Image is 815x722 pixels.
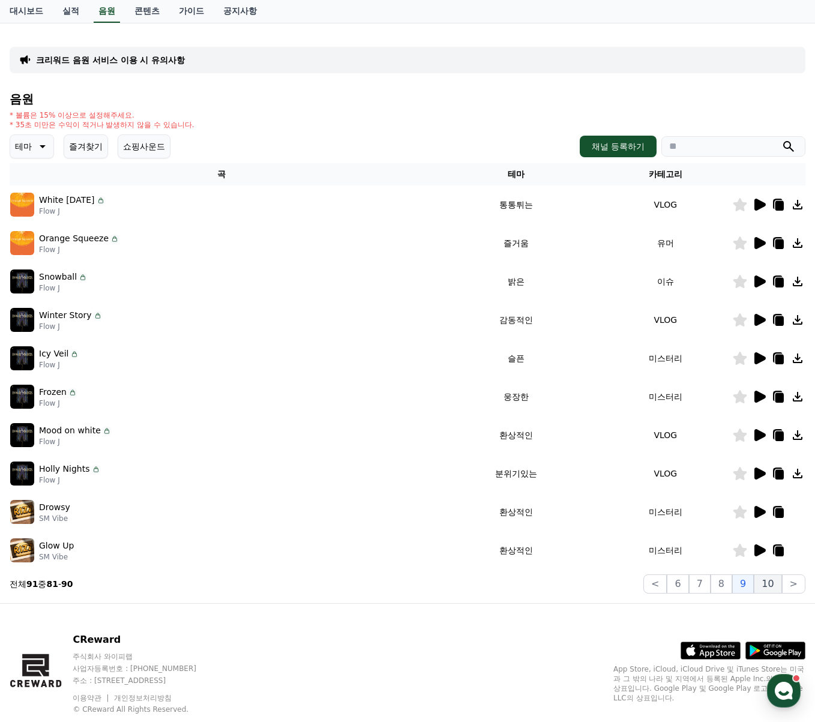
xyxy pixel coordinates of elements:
span: 대화 [110,399,124,409]
img: music [10,500,34,524]
img: music [10,193,34,217]
p: © CReward All Rights Reserved. [73,705,219,714]
p: Flow J [39,360,79,370]
p: SM Vibe [39,514,70,523]
td: 슬픈 [433,339,599,378]
p: White [DATE] [39,194,95,206]
p: Winter Story [39,309,92,322]
img: music [10,231,34,255]
a: 홈 [4,381,79,411]
p: * 볼륨은 15% 이상으로 설정해주세요. [10,110,194,120]
p: SM Vibe [39,552,74,562]
p: Glow Up [39,540,74,552]
td: 통통튀는 [433,185,599,224]
p: Mood on white [39,424,101,437]
td: 웅장한 [433,378,599,416]
p: Drowsy [39,501,70,514]
p: Flow J [39,437,112,447]
p: Snowball [39,271,77,283]
p: 테마 [15,138,32,155]
a: 설정 [155,381,230,411]
td: 환상적인 [433,416,599,454]
td: 미스터리 [599,339,732,378]
th: 테마 [433,163,599,185]
p: Flow J [39,283,88,293]
button: 6 [667,574,688,594]
a: 크리워드 음원 서비스 이용 시 유의사항 [36,54,185,66]
p: 주식회사 와이피랩 [73,652,219,661]
td: 분위기있는 [433,454,599,493]
td: 미스터리 [599,378,732,416]
button: 테마 [10,134,54,158]
button: 즐겨찾기 [64,134,108,158]
p: Frozen [39,386,67,399]
img: music [10,462,34,486]
strong: 81 [46,579,58,589]
button: 쇼핑사운드 [118,134,170,158]
p: * 35초 미만은 수익이 적거나 발생하지 않을 수 있습니다. [10,120,194,130]
td: 이슈 [599,262,732,301]
img: music [10,423,34,447]
strong: 91 [26,579,38,589]
td: VLOG [599,454,732,493]
button: 8 [711,574,732,594]
p: Icy Veil [39,347,68,360]
img: music [10,385,34,409]
span: 설정 [185,399,200,408]
span: 홈 [38,399,45,408]
a: 대화 [79,381,155,411]
td: VLOG [599,185,732,224]
p: Flow J [39,399,77,408]
td: 미스터리 [599,493,732,531]
td: 밝은 [433,262,599,301]
button: > [782,574,805,594]
a: 이용약관 [73,694,110,702]
td: 환상적인 [433,531,599,570]
p: App Store, iCloud, iCloud Drive 및 iTunes Store는 미국과 그 밖의 나라 및 지역에서 등록된 Apple Inc.의 서비스 상표입니다. Goo... [613,664,805,703]
td: VLOG [599,301,732,339]
img: music [10,308,34,332]
p: 주소 : [STREET_ADDRESS] [73,676,219,685]
a: 개인정보처리방침 [114,694,172,702]
th: 곡 [10,163,433,185]
p: Flow J [39,475,101,485]
button: 7 [689,574,711,594]
img: music [10,346,34,370]
td: 유머 [599,224,732,262]
p: Holly Nights [39,463,90,475]
img: music [10,538,34,562]
button: < [643,574,667,594]
td: 즐거움 [433,224,599,262]
p: CReward [73,633,219,647]
p: Flow J [39,245,119,254]
strong: 90 [61,579,73,589]
p: Flow J [39,322,103,331]
button: 채널 등록하기 [580,136,657,157]
td: 환상적인 [433,493,599,531]
p: Orange Squeeze [39,232,109,245]
h4: 음원 [10,92,805,106]
th: 카테고리 [599,163,732,185]
p: 사업자등록번호 : [PHONE_NUMBER] [73,664,219,673]
td: VLOG [599,416,732,454]
button: 10 [754,574,781,594]
img: music [10,269,34,293]
p: 전체 중 - [10,578,73,590]
p: Flow J [39,206,106,216]
td: 미스터리 [599,531,732,570]
td: 감동적인 [433,301,599,339]
button: 9 [732,574,754,594]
